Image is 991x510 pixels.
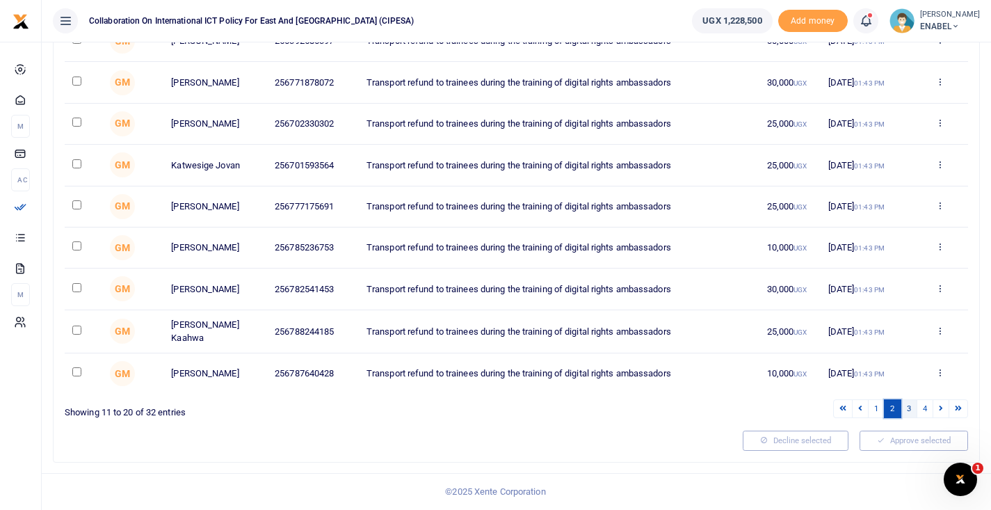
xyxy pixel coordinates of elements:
[820,228,912,269] td: [DATE]
[267,186,359,228] td: 256777175691
[778,10,848,33] span: Add money
[13,13,29,30] img: logo-small
[359,353,759,394] td: Transport refund to trainees during the training of digital rights ambassadors
[359,104,759,145] td: Transport refund to trainees during the training of digital rights ambassadors
[163,62,267,103] td: [PERSON_NAME]
[110,194,135,219] span: Gerald Muhanguzi
[854,79,885,87] small: 01:43 PM
[889,8,915,33] img: profile-user
[110,111,135,136] span: Gerald Muhanguzi
[267,62,359,103] td: 256771878072
[920,20,980,33] span: ENABEL
[854,370,885,378] small: 01:43 PM
[884,399,901,418] a: 2
[759,353,820,394] td: 10,000
[110,70,135,95] span: Gerald Muhanguzi
[759,310,820,353] td: 25,000
[110,319,135,344] span: Gerald Muhanguzi
[163,269,267,310] td: [PERSON_NAME]
[110,361,135,386] span: Gerald Muhanguzi
[793,286,807,294] small: UGX
[267,145,359,186] td: 256701593564
[83,15,419,27] span: Collaboration on International ICT Policy For East and [GEOGRAPHIC_DATA] (CIPESA)
[972,463,983,474] span: 1
[359,62,759,103] td: Transport refund to trainees during the training of digital rights ambassadors
[110,276,135,301] span: Gerald Muhanguzi
[359,186,759,228] td: Transport refund to trainees during the training of digital rights ambassadors
[759,186,820,228] td: 25,000
[267,353,359,394] td: 256787640428
[793,203,807,211] small: UGX
[11,115,30,138] li: M
[163,228,267,269] td: [PERSON_NAME]
[359,269,759,310] td: Transport refund to trainees during the training of digital rights ambassadors
[778,15,848,25] a: Add money
[820,145,912,186] td: [DATE]
[702,14,762,28] span: UGX 1,228,500
[793,162,807,170] small: UGX
[686,8,778,33] li: Wallet ballance
[163,104,267,145] td: [PERSON_NAME]
[110,152,135,177] span: Gerald Muhanguzi
[163,310,267,353] td: [PERSON_NAME] Kaahwa
[854,203,885,211] small: 01:43 PM
[854,162,885,170] small: 01:43 PM
[692,8,772,33] a: UGX 1,228,500
[793,370,807,378] small: UGX
[267,269,359,310] td: 256782541453
[889,8,980,33] a: profile-user [PERSON_NAME] ENABEL
[820,62,912,103] td: [DATE]
[854,244,885,252] small: 01:43 PM
[359,145,759,186] td: Transport refund to trainees during the training of digital rights ambassadors
[820,104,912,145] td: [DATE]
[759,104,820,145] td: 25,000
[793,328,807,336] small: UGX
[110,235,135,260] span: Gerald Muhanguzi
[820,310,912,353] td: [DATE]
[793,244,807,252] small: UGX
[917,399,933,418] a: 4
[793,120,807,128] small: UGX
[944,463,977,496] iframe: Intercom live chat
[901,399,917,418] a: 3
[163,186,267,228] td: [PERSON_NAME]
[267,310,359,353] td: 256788244185
[820,353,912,394] td: [DATE]
[163,145,267,186] td: Katwesige Jovan
[759,62,820,103] td: 30,000
[854,120,885,128] small: 01:43 PM
[793,79,807,87] small: UGX
[11,283,30,306] li: M
[359,228,759,269] td: Transport refund to trainees during the training of digital rights ambassadors
[759,269,820,310] td: 30,000
[13,15,29,26] a: logo-small logo-large logo-large
[759,228,820,269] td: 10,000
[759,145,820,186] td: 25,000
[854,286,885,294] small: 01:43 PM
[920,9,980,21] small: [PERSON_NAME]
[820,186,912,228] td: [DATE]
[359,310,759,353] td: Transport refund to trainees during the training of digital rights ambassadors
[820,269,912,310] td: [DATE]
[65,398,511,420] div: Showing 11 to 20 of 32 entries
[163,353,267,394] td: [PERSON_NAME]
[11,168,30,191] li: Ac
[778,10,848,33] li: Toup your wallet
[868,399,885,418] a: 1
[267,228,359,269] td: 256785236753
[267,104,359,145] td: 256702330302
[854,328,885,336] small: 01:43 PM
